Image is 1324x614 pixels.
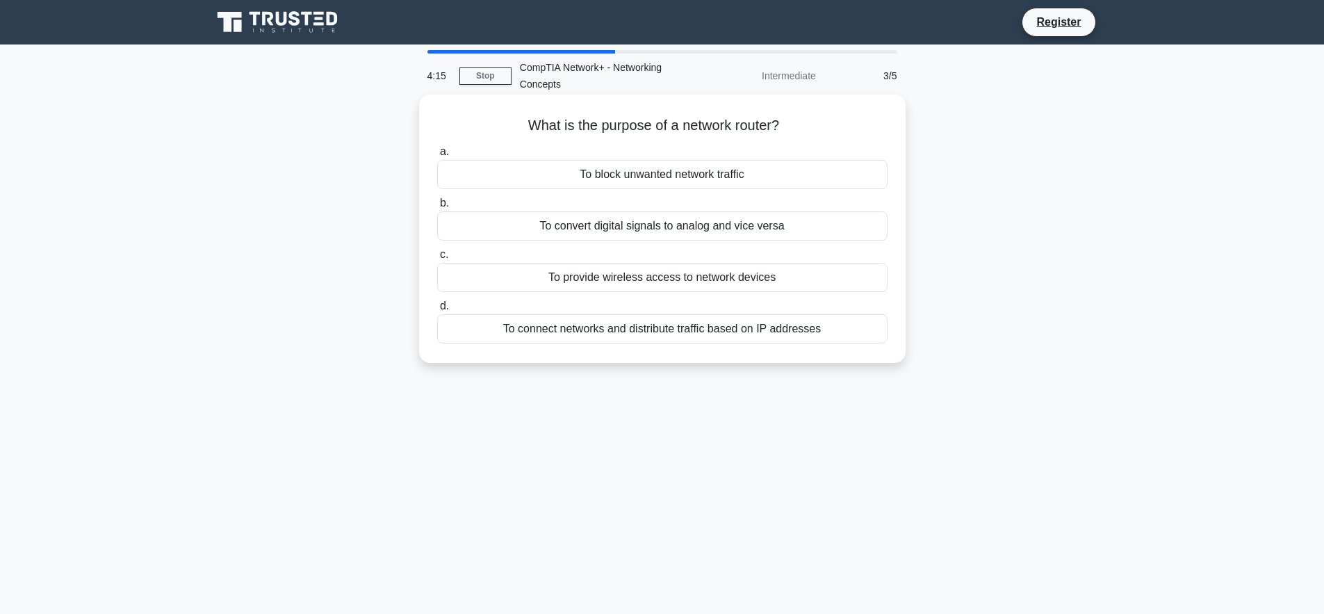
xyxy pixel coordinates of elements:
[440,248,448,260] span: c.
[459,67,512,85] a: Stop
[419,62,459,90] div: 4:15
[440,197,449,209] span: b.
[436,117,889,135] h5: What is the purpose of a network router?
[1028,13,1089,31] a: Register
[437,314,888,344] div: To connect networks and distribute traffic based on IP addresses
[440,300,449,312] span: d.
[440,145,449,157] span: a.
[824,62,906,90] div: 3/5
[437,160,888,189] div: To block unwanted network traffic
[437,263,888,292] div: To provide wireless access to network devices
[703,62,824,90] div: Intermediate
[512,54,703,98] div: CompTIA Network+ - Networking Concepts
[437,211,888,241] div: To convert digital signals to analog and vice versa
